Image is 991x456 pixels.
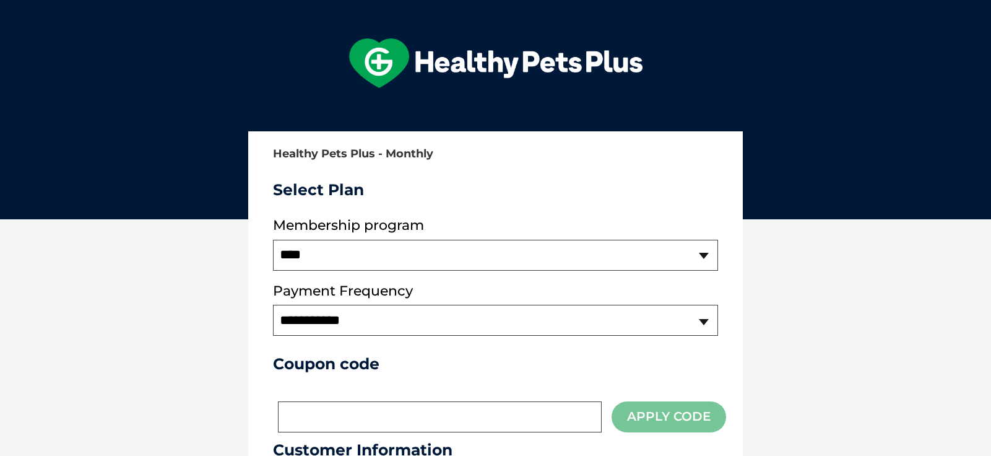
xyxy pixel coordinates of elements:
img: hpp-logo-landscape-green-white.png [349,38,643,88]
h3: Select Plan [273,180,718,199]
button: Apply Code [612,401,726,432]
label: Payment Frequency [273,283,413,299]
label: Membership program [273,217,718,234]
h2: Healthy Pets Plus - Monthly [273,148,718,160]
h3: Coupon code [273,354,718,373]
